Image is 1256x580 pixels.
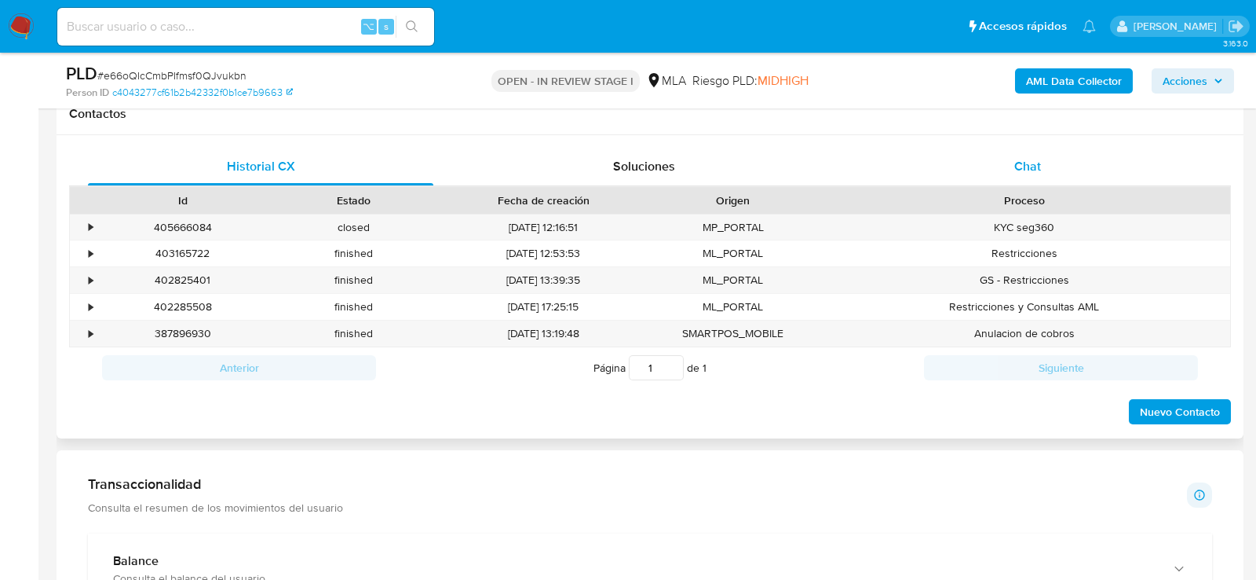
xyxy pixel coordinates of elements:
div: Proceso [830,193,1219,208]
b: AML Data Collector [1026,68,1122,94]
a: Notificaciones [1083,20,1096,33]
div: [DATE] 13:19:48 [440,321,648,347]
div: • [89,246,93,261]
button: Acciones [1152,68,1234,94]
p: lourdes.morinigo@mercadolibre.com [1134,19,1222,34]
div: finished [268,294,440,320]
div: Restricciones y Consultas AML [819,294,1230,320]
b: Person ID [66,86,109,100]
div: MLA [646,72,686,90]
a: Salir [1228,18,1244,35]
div: GS - Restricciones [819,267,1230,293]
div: Estado [279,193,429,208]
div: [DATE] 12:16:51 [440,215,648,240]
div: Anulacion de cobros [819,321,1230,347]
div: 402825401 [97,267,268,293]
input: Buscar usuario o caso... [57,17,434,37]
div: closed [268,215,440,240]
div: [DATE] 17:25:15 [440,294,648,320]
a: c4043277cf61b2b42332f0b1ce7b9663 [112,86,293,100]
div: Origen [659,193,808,208]
div: • [89,299,93,314]
span: s [384,19,389,34]
button: Siguiente [924,355,1198,380]
div: 405666084 [97,215,268,240]
span: Accesos rápidos [979,18,1067,35]
span: Historial CX [227,157,295,175]
b: PLD [66,61,97,86]
div: ML_PORTAL [648,294,819,320]
div: Restricciones [819,240,1230,266]
div: finished [268,240,440,266]
div: • [89,273,93,288]
div: 402285508 [97,294,268,320]
div: Fecha de creación [451,193,637,208]
div: [DATE] 12:53:53 [440,240,648,266]
div: KYC seg360 [819,215,1230,240]
div: SMARTPOS_MOBILE [648,321,819,347]
div: 387896930 [97,321,268,347]
span: # e66oQIcCmbPIfmsf0QJvukbn [97,68,246,83]
span: ⌥ [363,19,374,34]
div: ML_PORTAL [648,240,819,266]
button: AML Data Collector [1015,68,1133,94]
div: MP_PORTAL [648,215,819,240]
button: Nuevo Contacto [1129,399,1231,424]
h1: Contactos [69,106,1231,122]
span: Soluciones [613,157,675,175]
div: Id [108,193,257,208]
span: Acciones [1163,68,1207,94]
span: Página de [593,355,706,380]
div: finished [268,321,440,347]
div: 403165722 [97,240,268,266]
p: OPEN - IN REVIEW STAGE I [491,70,640,92]
span: 3.163.0 [1223,37,1248,50]
div: • [89,326,93,341]
div: finished [268,267,440,293]
span: 1 [703,360,706,376]
button: Anterior [102,355,376,380]
span: Riesgo PLD: [692,72,809,90]
span: MIDHIGH [758,72,809,90]
div: • [89,220,93,235]
button: search-icon [396,16,428,38]
div: [DATE] 13:39:35 [440,267,648,293]
div: ML_PORTAL [648,267,819,293]
span: Nuevo Contacto [1140,401,1220,423]
span: Chat [1014,157,1041,175]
